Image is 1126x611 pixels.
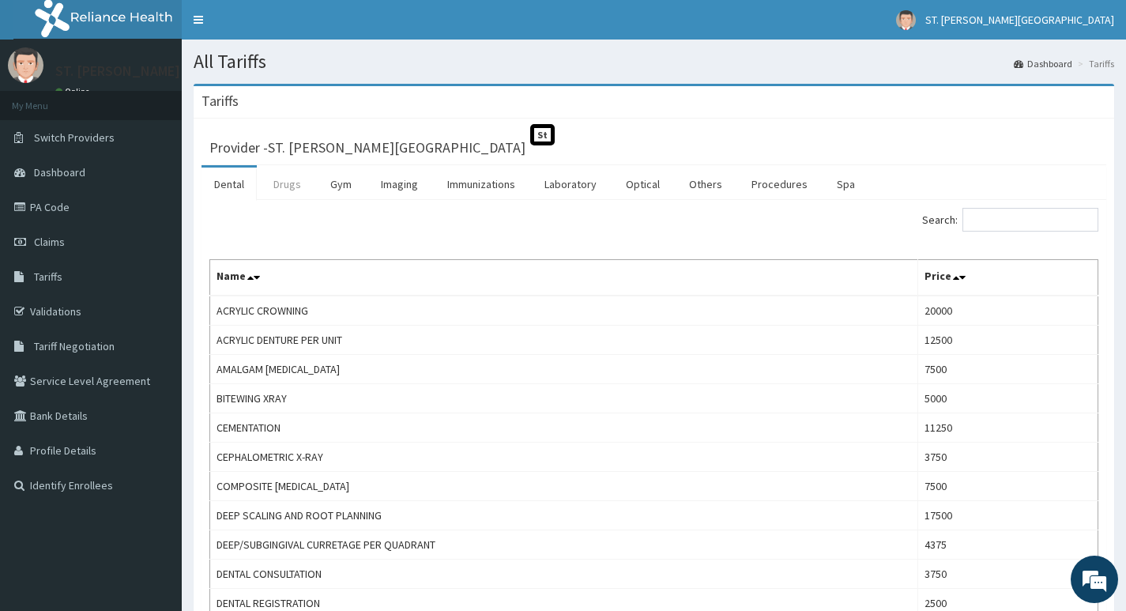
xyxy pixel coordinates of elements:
[210,326,918,355] td: ACRYLIC DENTURE PER UNIT
[918,296,1098,326] td: 20000
[261,168,314,201] a: Drugs
[34,235,65,249] span: Claims
[210,355,918,384] td: AMALGAM [MEDICAL_DATA]
[34,270,62,284] span: Tariffs
[210,530,918,560] td: DEEP/SUBGINGIVAL CURRETAGE PER QUADRANT
[918,560,1098,589] td: 3750
[918,443,1098,472] td: 3750
[918,501,1098,530] td: 17500
[210,443,918,472] td: CEPHALOMETRIC X-RAY
[194,51,1114,72] h1: All Tariffs
[918,355,1098,384] td: 7500
[435,168,528,201] a: Immunizations
[918,326,1098,355] td: 12500
[210,413,918,443] td: CEMENTATION
[34,165,85,179] span: Dashboard
[210,296,918,326] td: ACRYLIC CROWNING
[530,124,555,145] span: St
[918,413,1098,443] td: 11250
[676,168,735,201] a: Others
[925,13,1114,27] span: ST. [PERSON_NAME][GEOGRAPHIC_DATA]
[962,208,1098,232] input: Search:
[739,168,820,201] a: Procedures
[55,64,311,78] p: ST. [PERSON_NAME][GEOGRAPHIC_DATA]
[918,530,1098,560] td: 4375
[368,168,431,201] a: Imaging
[918,260,1098,296] th: Price
[210,384,918,413] td: BITEWING XRAY
[1074,57,1114,70] li: Tariffs
[34,130,115,145] span: Switch Providers
[210,560,918,589] td: DENTAL CONSULTATION
[918,472,1098,501] td: 7500
[210,501,918,530] td: DEEP SCALING AND ROOT PLANNING
[318,168,364,201] a: Gym
[922,208,1098,232] label: Search:
[532,168,609,201] a: Laboratory
[824,168,868,201] a: Spa
[1014,57,1072,70] a: Dashboard
[201,168,257,201] a: Dental
[55,86,93,97] a: Online
[896,10,916,30] img: User Image
[918,384,1098,413] td: 5000
[201,94,239,108] h3: Tariffs
[34,339,115,353] span: Tariff Negotiation
[209,141,525,155] h3: Provider - ST. [PERSON_NAME][GEOGRAPHIC_DATA]
[210,472,918,501] td: COMPOSITE [MEDICAL_DATA]
[210,260,918,296] th: Name
[8,47,43,83] img: User Image
[613,168,672,201] a: Optical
